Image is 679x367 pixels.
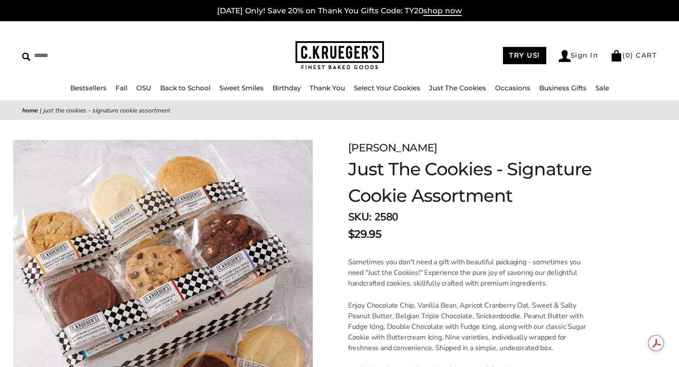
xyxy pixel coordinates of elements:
[295,41,384,70] img: C.KRUEGER'S
[43,106,170,115] span: Just The Cookies - Signature Cookie Assortment
[625,51,631,59] span: 0
[354,84,420,92] a: Select Your Cookies
[272,84,301,92] a: Birthday
[559,50,598,62] a: Sign In
[559,50,571,62] img: Account
[22,53,31,61] img: Search
[503,47,546,64] a: TRY US!
[348,140,630,156] div: [PERSON_NAME]
[115,84,127,92] a: Fall
[136,84,151,92] a: OSU
[310,84,345,92] a: Thank You
[70,84,107,92] a: Bestsellers
[423,6,462,16] span: shop now
[160,84,211,92] a: Back to School
[610,50,622,62] img: Bag
[22,106,38,115] a: Home
[217,6,462,16] a: [DATE] Only! Save 20% on Thank You Gifts Code: TY20shop now
[595,84,609,92] a: Sale
[22,49,173,62] input: Search
[374,210,398,224] span: 2580
[539,84,587,92] a: Business Gifts
[610,51,657,59] a: (0) CART
[22,105,657,116] nav: breadcrumbs
[429,84,486,92] a: Just The Cookies
[348,300,590,353] p: Enjoy Chocolate Chip, Vanilla Bean, Apricot Cranberry Oat, Sweet & Salty Peanut Butter, Belgian T...
[348,156,630,209] h1: Just The Cookies - Signature Cookie Assortment
[348,257,590,289] p: Sometimes you don't need a gift with beautiful packaging - sometimes you need "Just the Cookies!"...
[348,226,381,242] span: $29.95
[495,84,530,92] a: Occasions
[348,210,372,224] strong: SKU:
[219,84,264,92] a: Sweet Smiles
[40,106,42,115] span: |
